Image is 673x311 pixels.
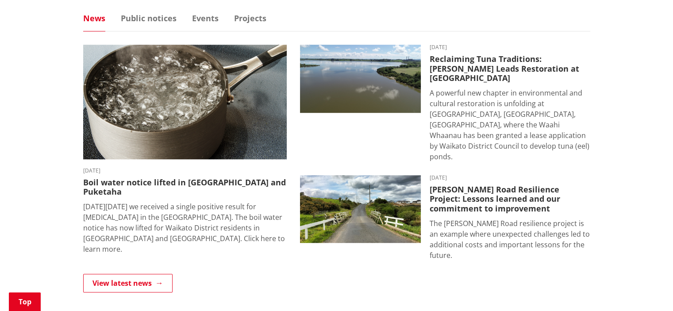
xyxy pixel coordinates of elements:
a: [DATE] Reclaiming Tuna Traditions: [PERSON_NAME] Leads Restoration at [GEOGRAPHIC_DATA] A powerfu... [300,45,590,162]
a: Top [9,292,41,311]
time: [DATE] [83,168,287,173]
h3: Boil water notice lifted in [GEOGRAPHIC_DATA] and Puketaha [83,178,287,197]
p: [DATE][DATE] we received a single positive result for [MEDICAL_DATA] in the [GEOGRAPHIC_DATA]. Th... [83,201,287,254]
img: boil water notice [83,45,287,159]
h3: [PERSON_NAME] Road Resilience Project: Lessons learned and our commitment to improvement [430,185,590,214]
img: PR-21222 Huia Road Relience Munro Road Bridge [300,175,421,243]
a: Events [192,14,219,22]
time: [DATE] [430,45,590,50]
p: The [PERSON_NAME] Road resilience project is an example where unexpected challenges led to additi... [430,218,590,261]
a: boil water notice gordonton puketaha [DATE] Boil water notice lifted in [GEOGRAPHIC_DATA] and Puk... [83,45,287,254]
p: A powerful new chapter in environmental and cultural restoration is unfolding at [GEOGRAPHIC_DATA... [430,88,590,162]
a: [DATE] [PERSON_NAME] Road Resilience Project: Lessons learned and our commitment to improvement T... [300,175,590,261]
a: Projects [234,14,266,22]
a: Public notices [121,14,177,22]
h3: Reclaiming Tuna Traditions: [PERSON_NAME] Leads Restoration at [GEOGRAPHIC_DATA] [430,54,590,83]
img: Waahi Lake [300,45,421,113]
time: [DATE] [430,175,590,180]
a: View latest news [83,274,173,292]
a: News [83,14,105,22]
iframe: Messenger Launcher [632,274,664,306]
